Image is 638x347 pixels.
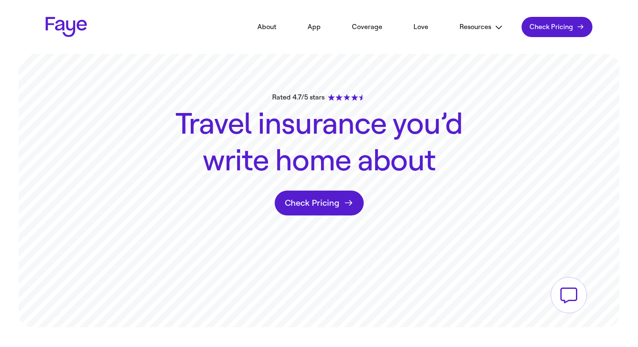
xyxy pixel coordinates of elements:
a: Faye Logo [46,17,87,37]
a: Love [401,18,441,36]
a: About [245,18,289,36]
button: Resources [447,18,516,37]
span: Check Pricing [530,23,573,31]
a: Check Pricing [275,191,364,215]
a: Check Pricing [522,17,592,37]
h1: Travel insurance you’d write home about [167,106,471,180]
a: App [295,18,333,36]
div: Rated 4.7/5 stars [272,92,366,102]
a: Coverage [339,18,395,36]
span: Check Pricing [285,198,339,208]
